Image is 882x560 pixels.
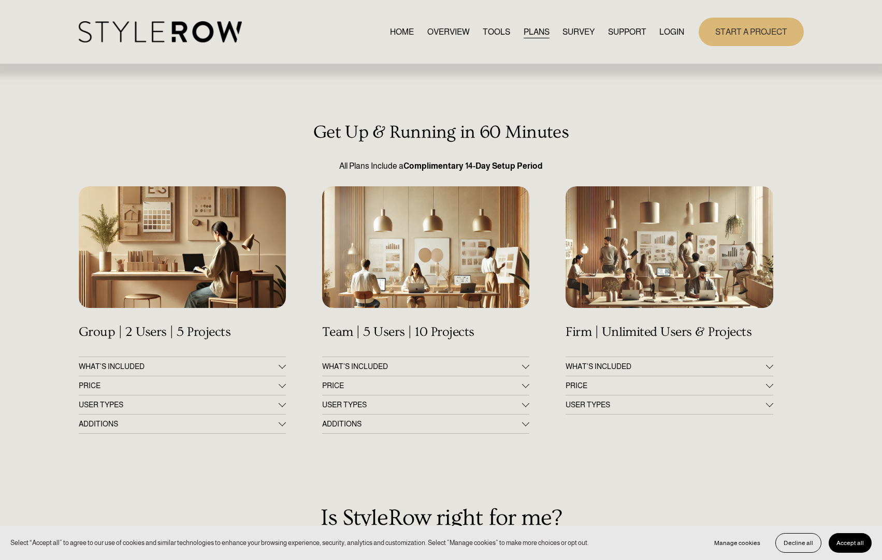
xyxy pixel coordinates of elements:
[403,161,543,170] strong: Complimentary 14-Day Setup Period
[566,357,773,376] button: WHAT’S INCLUDED
[79,325,286,340] h4: Group | 2 Users | 5 Projects
[79,505,804,531] h2: Is StyleRow right for me?
[608,26,646,38] span: SUPPORT
[659,25,684,39] a: LOGIN
[566,325,773,340] h4: Firm | Unlimited Users & Projects
[390,25,414,39] a: HOME
[322,420,522,428] span: ADDITIONS
[322,325,529,340] h4: Team | 5 Users | 10 Projects
[79,420,279,428] span: ADDITIONS
[829,533,872,553] button: Accept all
[566,401,765,409] span: USER TYPES
[322,415,529,433] button: ADDITIONS
[566,376,773,395] button: PRICE
[784,539,813,547] span: Decline all
[483,25,510,39] a: TOOLS
[322,401,522,409] span: USER TYPES
[79,401,279,409] span: USER TYPES
[524,25,550,39] a: PLANS
[79,122,804,143] h3: Get Up & Running in 60 Minutes
[836,539,864,547] span: Accept all
[562,25,595,39] a: SURVEY
[775,533,821,553] button: Decline all
[79,357,286,376] button: WHAT'S INCLUDED
[79,415,286,433] button: ADDITIONS
[79,381,279,390] span: PRICE
[79,160,804,172] p: All Plans Include a
[79,395,286,414] button: USER TYPES
[608,25,646,39] a: folder dropdown
[322,376,529,395] button: PRICE
[699,18,804,46] a: START A PROJECT
[322,357,529,376] button: WHAT'S INCLUDED
[79,21,242,42] img: StyleRow
[10,538,589,548] p: Select “Accept all” to agree to our use of cookies and similar technologies to enhance your brows...
[79,362,279,371] span: WHAT'S INCLUDED
[322,362,522,371] span: WHAT'S INCLUDED
[706,533,768,553] button: Manage cookies
[322,381,522,390] span: PRICE
[427,25,470,39] a: OVERVIEW
[79,376,286,395] button: PRICE
[566,381,765,390] span: PRICE
[322,395,529,414] button: USER TYPES
[566,362,765,371] span: WHAT’S INCLUDED
[566,395,773,414] button: USER TYPES
[714,539,760,547] span: Manage cookies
